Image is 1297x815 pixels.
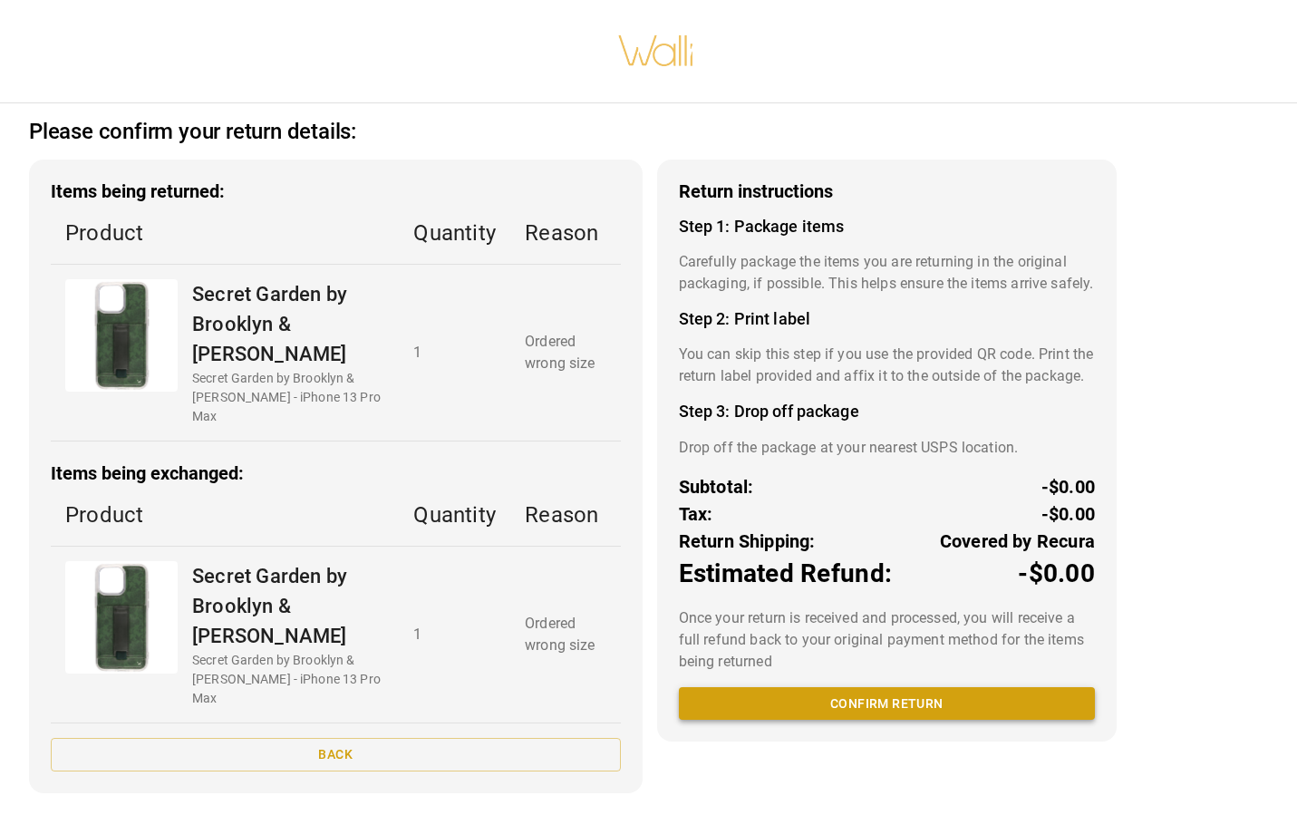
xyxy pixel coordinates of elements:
[525,331,605,374] p: Ordered wrong size
[51,738,621,771] button: Back
[1018,555,1095,593] p: -$0.00
[413,342,496,364] p: 1
[679,555,892,593] p: Estimated Refund:
[192,651,384,708] p: Secret Garden by Brooklyn & [PERSON_NAME] - iPhone 13 Pro Max
[1041,500,1095,528] p: -$0.00
[617,12,695,90] img: walli-inc.myshopify.com
[679,344,1095,387] p: You can skip this step if you use the provided QR code. Print the return label provided and affix...
[679,437,1095,459] p: Drop off the package at your nearest USPS location.
[192,369,384,426] p: Secret Garden by Brooklyn & [PERSON_NAME] - iPhone 13 Pro Max
[679,687,1095,721] button: Confirm return
[679,607,1095,673] p: Once your return is received and processed, you will receive a full refund back to your original ...
[679,473,754,500] p: Subtotal:
[1041,473,1095,500] p: -$0.00
[51,181,621,202] h3: Items being returned:
[679,500,713,528] p: Tax:
[940,528,1095,555] p: Covered by Recura
[525,613,605,656] p: Ordered wrong size
[192,279,384,369] p: Secret Garden by Brooklyn & [PERSON_NAME]
[29,119,356,145] h2: Please confirm your return details:
[679,528,816,555] p: Return Shipping:
[65,499,384,531] p: Product
[192,561,384,651] p: Secret Garden by Brooklyn & [PERSON_NAME]
[51,463,621,484] h3: Items being exchanged:
[65,217,384,249] p: Product
[525,499,605,531] p: Reason
[679,309,1095,329] h4: Step 2: Print label
[413,499,496,531] p: Quantity
[525,217,605,249] p: Reason
[679,181,1095,202] h3: Return instructions
[413,624,496,645] p: 1
[413,217,496,249] p: Quantity
[679,251,1095,295] p: Carefully package the items you are returning in the original packaging, if possible. This helps ...
[679,217,1095,237] h4: Step 1: Package items
[679,402,1095,422] h4: Step 3: Drop off package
